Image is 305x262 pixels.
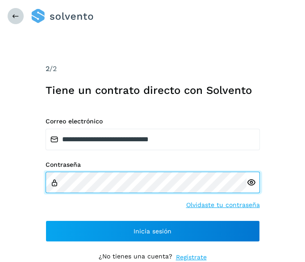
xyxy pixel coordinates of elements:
a: Regístrate [176,253,207,262]
h1: Tiene un contrato directo con Solvento [46,84,260,97]
span: Inicia sesión [134,228,171,234]
span: 2 [46,64,50,73]
div: /2 [46,63,260,74]
p: ¿No tienes una cuenta? [99,253,172,262]
label: Correo electrónico [46,118,260,125]
button: Inicia sesión [46,220,260,242]
label: Contraseña [46,161,260,169]
a: Olvidaste tu contraseña [186,200,260,210]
